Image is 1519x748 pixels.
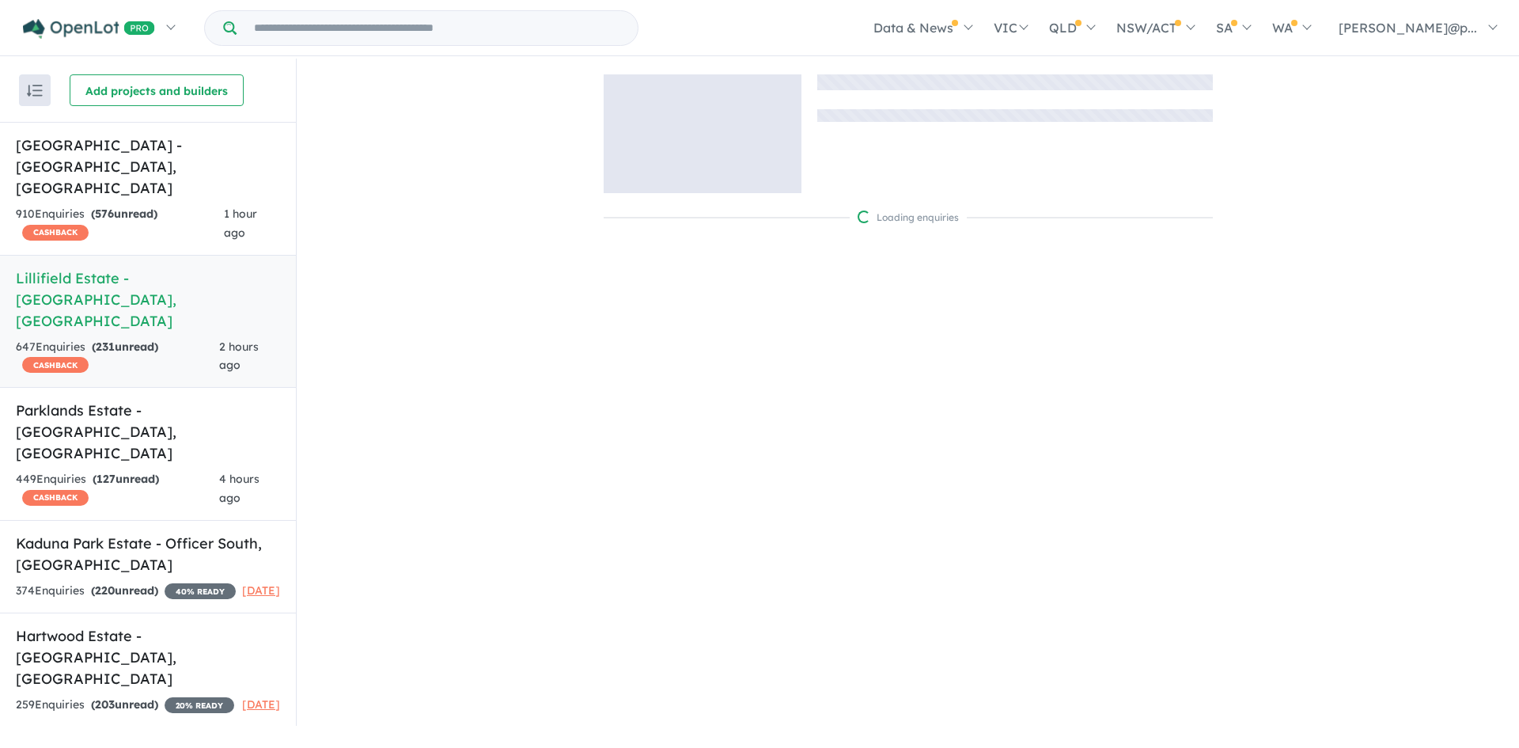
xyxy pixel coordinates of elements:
span: 2 hours ago [219,340,259,373]
div: 910 Enquir ies [16,205,224,243]
h5: Parklands Estate - [GEOGRAPHIC_DATA] , [GEOGRAPHIC_DATA] [16,400,280,464]
input: Try estate name, suburb, builder or developer [240,11,634,45]
div: 647 Enquir ies [16,338,219,376]
span: 40 % READY [165,583,236,599]
span: 231 [96,340,115,354]
strong: ( unread) [92,340,158,354]
span: CASHBACK [22,490,89,506]
span: CASHBACK [22,357,89,373]
span: CASHBACK [22,225,89,241]
span: 203 [95,697,115,712]
span: 4 hours ago [219,472,259,505]
span: 576 [95,207,114,221]
div: Loading enquiries [858,210,959,226]
span: 127 [97,472,116,486]
div: 259 Enquir ies [16,696,234,715]
button: Add projects and builders [70,74,244,106]
span: [DATE] [242,697,280,712]
h5: Lillifield Estate - [GEOGRAPHIC_DATA] , [GEOGRAPHIC_DATA] [16,268,280,332]
strong: ( unread) [91,583,158,598]
div: 449 Enquir ies [16,470,219,508]
h5: Hartwood Estate - [GEOGRAPHIC_DATA] , [GEOGRAPHIC_DATA] [16,625,280,689]
span: 1 hour ago [224,207,257,240]
span: 20 % READY [165,697,234,713]
h5: [GEOGRAPHIC_DATA] - [GEOGRAPHIC_DATA] , [GEOGRAPHIC_DATA] [16,135,280,199]
strong: ( unread) [93,472,159,486]
span: [DATE] [242,583,280,598]
strong: ( unread) [91,697,158,712]
span: [PERSON_NAME]@p... [1339,20,1477,36]
img: sort.svg [27,85,43,97]
span: 220 [95,583,115,598]
h5: Kaduna Park Estate - Officer South , [GEOGRAPHIC_DATA] [16,533,280,575]
strong: ( unread) [91,207,157,221]
div: 374 Enquir ies [16,582,236,601]
img: Openlot PRO Logo White [23,19,155,39]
